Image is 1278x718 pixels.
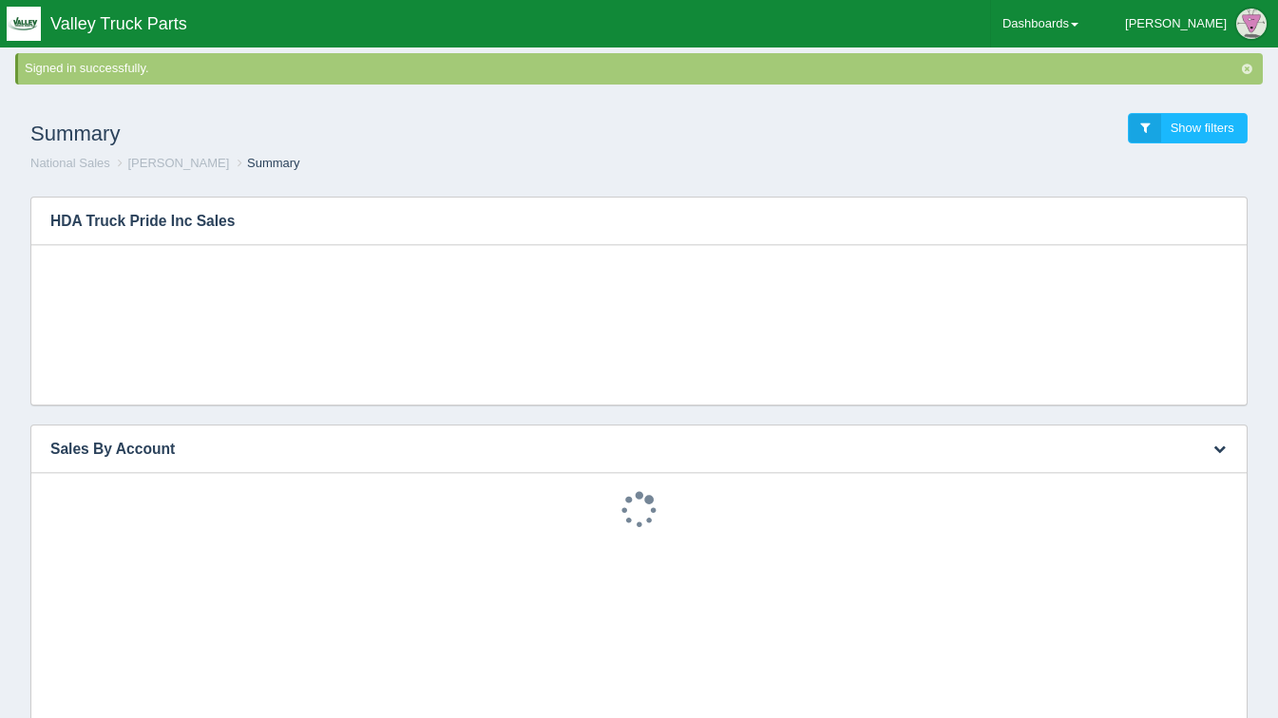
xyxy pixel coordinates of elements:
div: [PERSON_NAME] [1125,5,1227,43]
img: Profile Picture [1236,9,1267,39]
span: Valley Truck Parts [50,14,187,33]
h3: HDA Truck Pride Inc Sales [31,198,1218,245]
span: Show filters [1171,121,1234,135]
h3: Sales By Account [31,425,1189,473]
img: q1blfpkbivjhsugxdrfq.png [7,7,41,41]
h1: Summary [30,113,639,155]
a: [PERSON_NAME] [127,156,229,170]
li: Summary [233,155,300,173]
div: Signed in successfully. [25,60,1259,78]
a: National Sales [30,156,110,170]
a: Show filters [1128,113,1248,144]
